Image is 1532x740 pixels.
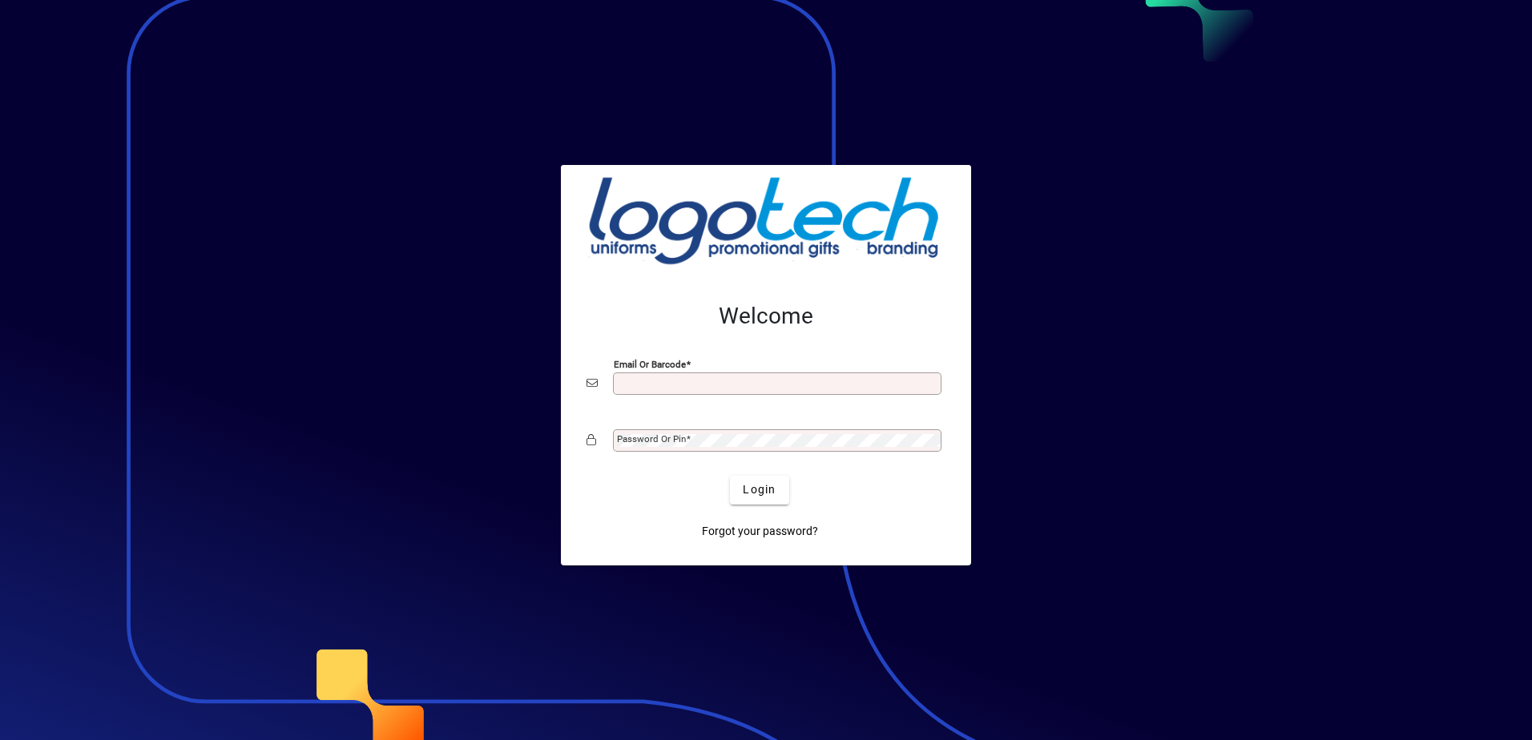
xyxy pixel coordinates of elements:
[730,476,788,505] button: Login
[743,481,776,498] span: Login
[702,523,818,540] span: Forgot your password?
[695,517,824,546] a: Forgot your password?
[617,433,686,444] mat-label: Password or Pin
[587,303,945,330] h2: Welcome
[614,358,686,369] mat-label: Email or Barcode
